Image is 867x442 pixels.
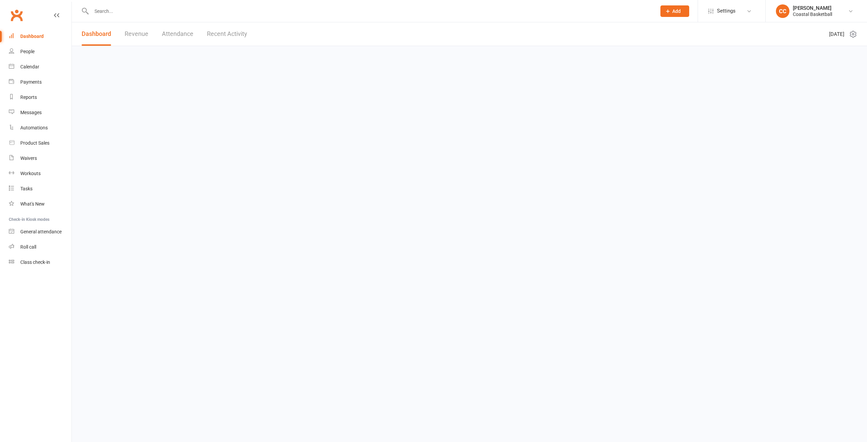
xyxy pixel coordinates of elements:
[829,30,844,38] span: [DATE]
[20,171,41,176] div: Workouts
[20,125,48,130] div: Automations
[9,90,71,105] a: Reports
[717,3,736,19] span: Settings
[660,5,689,17] button: Add
[9,59,71,75] a: Calendar
[20,186,33,191] div: Tasks
[9,181,71,196] a: Tasks
[20,79,42,85] div: Payments
[9,75,71,90] a: Payments
[207,22,247,46] a: Recent Activity
[9,135,71,151] a: Product Sales
[793,5,832,11] div: [PERSON_NAME]
[9,105,71,120] a: Messages
[20,140,49,146] div: Product Sales
[125,22,148,46] a: Revenue
[672,8,681,14] span: Add
[162,22,193,46] a: Attendance
[8,7,25,24] a: Clubworx
[20,49,35,54] div: People
[9,166,71,181] a: Workouts
[20,201,45,207] div: What's New
[9,120,71,135] a: Automations
[20,155,37,161] div: Waivers
[20,229,62,234] div: General attendance
[9,255,71,270] a: Class kiosk mode
[793,11,832,17] div: Coastal Basketball
[20,94,37,100] div: Reports
[82,22,111,46] a: Dashboard
[20,259,50,265] div: Class check-in
[20,34,44,39] div: Dashboard
[20,64,39,69] div: Calendar
[9,224,71,239] a: General attendance kiosk mode
[20,110,42,115] div: Messages
[9,196,71,212] a: What's New
[20,244,36,250] div: Roll call
[776,4,789,18] div: CC
[89,6,652,16] input: Search...
[9,151,71,166] a: Waivers
[9,29,71,44] a: Dashboard
[9,44,71,59] a: People
[9,239,71,255] a: Roll call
